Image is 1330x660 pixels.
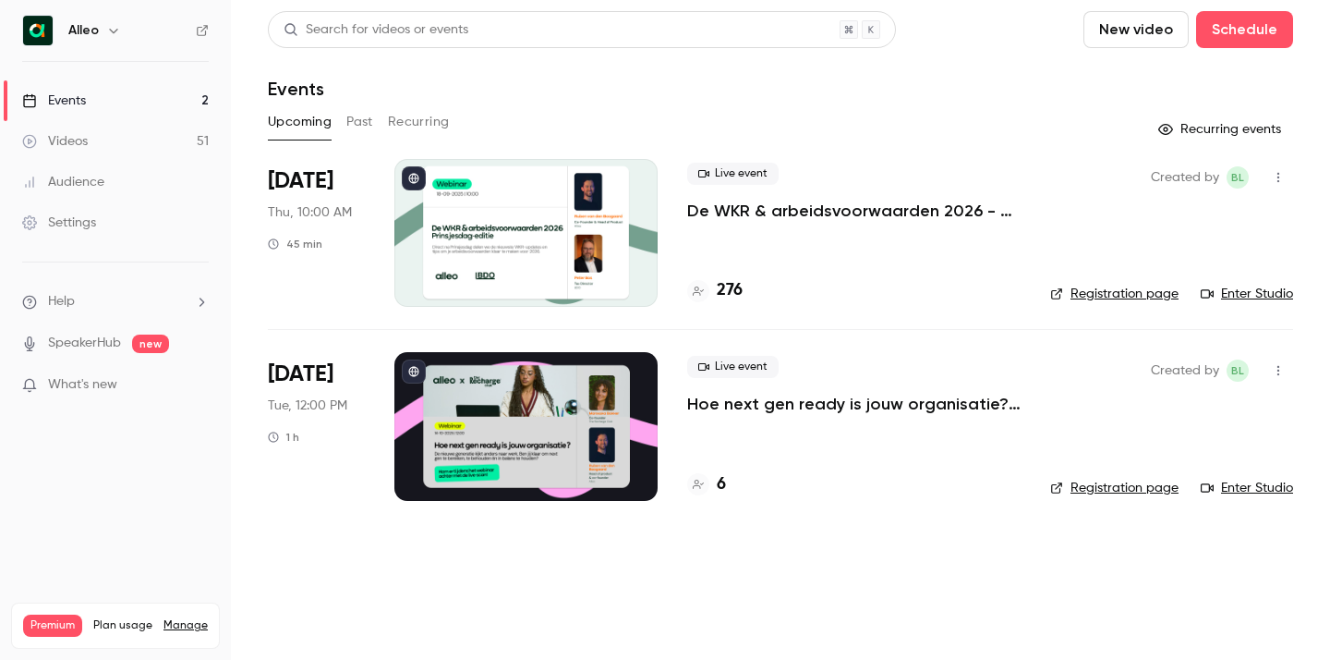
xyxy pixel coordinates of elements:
[1231,360,1244,382] span: BL
[268,352,365,500] div: Oct 14 Tue, 12:00 PM (Europe/Amsterdam)
[717,472,726,497] h4: 6
[687,472,726,497] a: 6
[1151,360,1219,382] span: Created by
[48,292,75,312] span: Help
[1083,11,1189,48] button: New video
[284,20,468,40] div: Search for videos or events
[388,107,450,137] button: Recurring
[1050,479,1179,497] a: Registration page
[1231,166,1244,189] span: BL
[22,132,88,151] div: Videos
[1050,285,1179,303] a: Registration page
[687,278,743,303] a: 276
[268,360,333,389] span: [DATE]
[1151,166,1219,189] span: Created by
[68,21,99,40] h6: Alleo
[1201,285,1293,303] a: Enter Studio
[268,107,332,137] button: Upcoming
[268,203,352,222] span: Thu, 10:00 AM
[48,375,117,395] span: What's new
[268,430,299,445] div: 1 h
[163,618,208,633] a: Manage
[1201,479,1293,497] a: Enter Studio
[346,107,373,137] button: Past
[268,159,365,307] div: Sep 18 Thu, 10:00 AM (Europe/Amsterdam)
[23,615,82,637] span: Premium
[132,335,169,353] span: new
[687,163,779,185] span: Live event
[22,92,86,110] div: Events
[687,200,1021,222] a: De WKR & arbeidsvoorwaarden 2026 - [DATE] editie
[23,16,53,45] img: Alleo
[268,166,333,196] span: [DATE]
[22,173,104,191] div: Audience
[1150,115,1293,144] button: Recurring events
[268,78,324,100] h1: Events
[1227,166,1249,189] span: Bernice Lohr
[687,393,1021,415] a: Hoe next gen ready is jouw organisatie? Alleo x The Recharge Club
[268,397,347,415] span: Tue, 12:00 PM
[717,278,743,303] h4: 276
[93,618,152,633] span: Plan usage
[48,334,121,353] a: SpeakerHub
[187,377,209,394] iframe: Noticeable Trigger
[687,356,779,378] span: Live event
[1227,360,1249,382] span: Bernice Lohr
[22,292,209,312] li: help-dropdown-opener
[1196,11,1293,48] button: Schedule
[22,214,96,232] div: Settings
[268,237,322,251] div: 45 min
